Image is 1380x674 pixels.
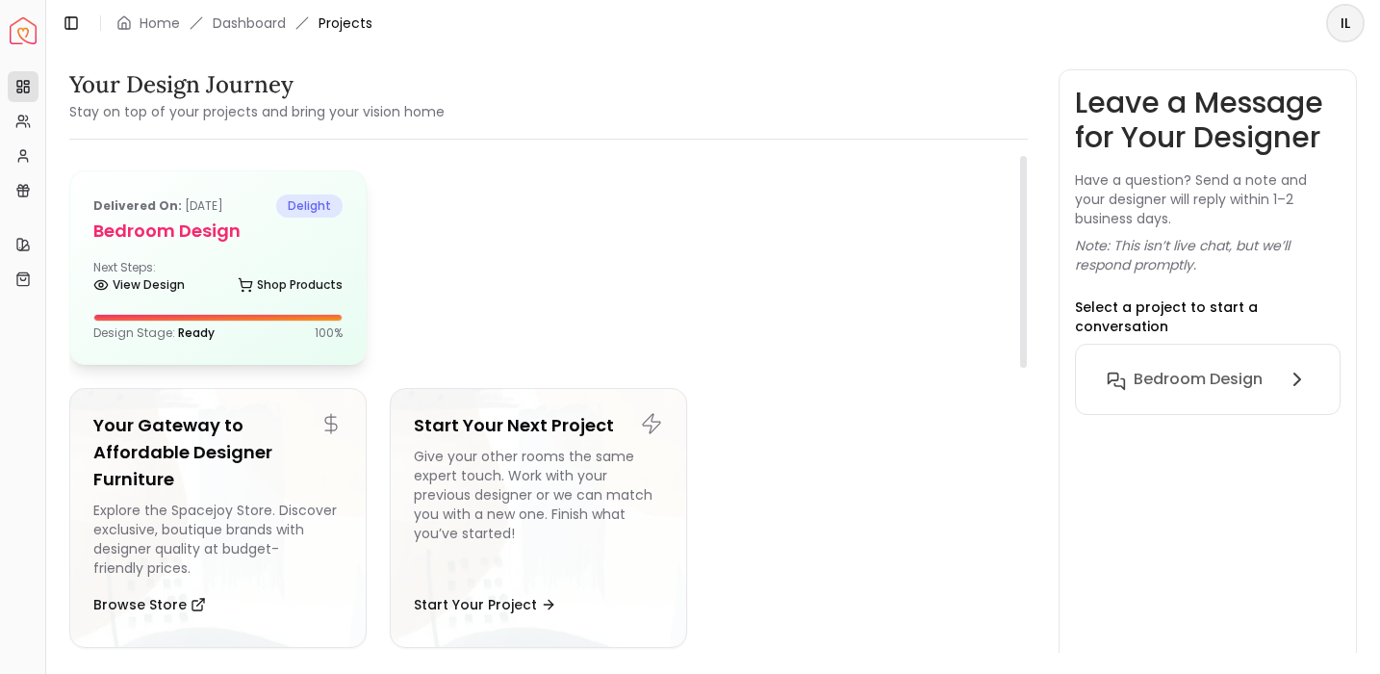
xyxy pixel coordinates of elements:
[1075,298,1342,336] p: Select a project to start a conversation
[1134,368,1263,391] h6: Bedroom design
[93,272,185,298] a: View Design
[414,447,663,578] div: Give your other rooms the same expert touch. Work with your previous designer or we can match you...
[414,412,663,439] h5: Start Your Next Project
[319,13,372,33] span: Projects
[93,218,343,245] h5: Bedroom design
[276,194,343,218] span: delight
[93,501,343,578] div: Explore the Spacejoy Store. Discover exclusive, boutique brands with designer quality at budget-f...
[1326,4,1365,42] button: IL
[315,325,343,341] p: 100 %
[1075,170,1342,228] p: Have a question? Send a note and your designer will reply within 1–2 business days.
[93,585,206,624] button: Browse Store
[10,17,37,44] a: Spacejoy
[140,13,180,33] a: Home
[178,324,215,341] span: Ready
[390,388,687,648] a: Start Your Next ProjectGive your other rooms the same expert touch. Work with your previous desig...
[93,194,223,218] p: [DATE]
[1328,6,1363,40] span: IL
[1075,86,1342,155] h3: Leave a Message for Your Designer
[238,272,343,298] a: Shop Products
[69,102,445,121] small: Stay on top of your projects and bring your vision home
[93,325,215,341] p: Design Stage:
[1075,236,1342,274] p: Note: This isn’t live chat, but we’ll respond promptly.
[1091,360,1325,399] button: Bedroom design
[69,69,445,100] h3: Your Design Journey
[93,197,182,214] b: Delivered on:
[213,13,286,33] a: Dashboard
[414,585,556,624] button: Start Your Project
[69,388,367,648] a: Your Gateway to Affordable Designer FurnitureExplore the Spacejoy Store. Discover exclusive, bout...
[93,412,343,493] h5: Your Gateway to Affordable Designer Furniture
[93,260,343,298] div: Next Steps:
[116,13,372,33] nav: breadcrumb
[10,17,37,44] img: Spacejoy Logo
